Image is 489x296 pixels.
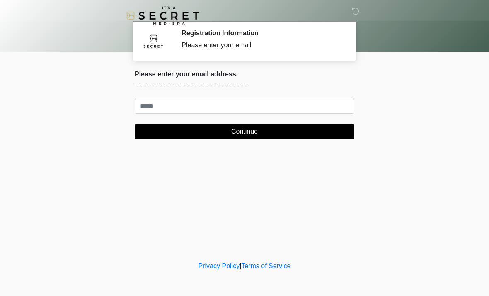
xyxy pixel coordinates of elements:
h2: Please enter your email address. [135,70,354,78]
div: Please enter your email [182,40,342,50]
a: | [240,262,241,269]
a: Terms of Service [241,262,290,269]
a: Privacy Policy [199,262,240,269]
button: Continue [135,124,354,139]
h2: Registration Information [182,29,342,37]
img: It's A Secret Med Spa Logo [126,6,199,25]
img: Agent Avatar [141,29,166,54]
p: ~~~~~~~~~~~~~~~~~~~~~~~~~~~~~ [135,81,354,91]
